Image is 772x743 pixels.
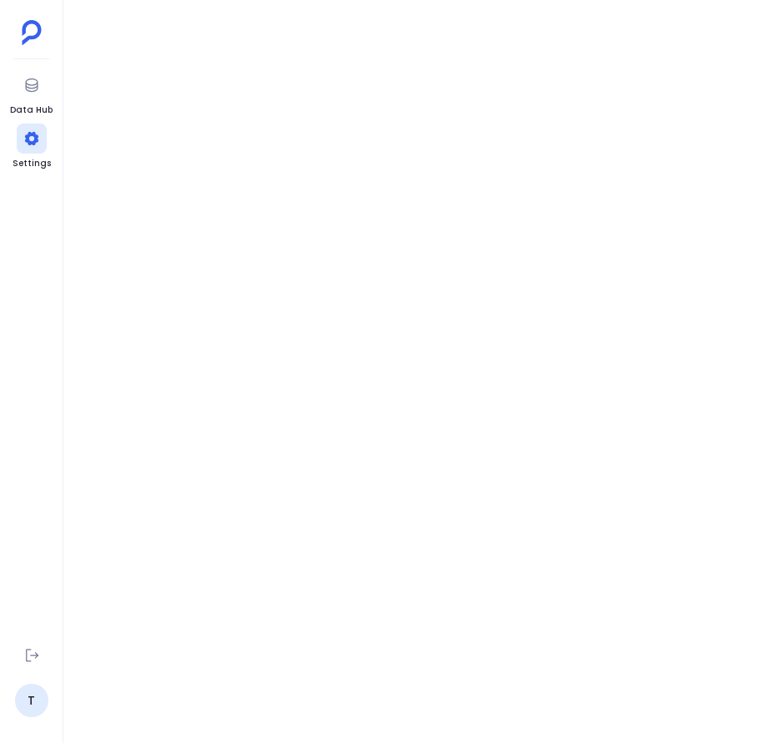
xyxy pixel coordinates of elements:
a: T [15,684,48,717]
span: Settings [13,157,51,170]
a: Data Hub [10,70,53,117]
span: Data Hub [10,104,53,117]
a: Settings [13,124,51,170]
img: petavue logo [22,20,42,45]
